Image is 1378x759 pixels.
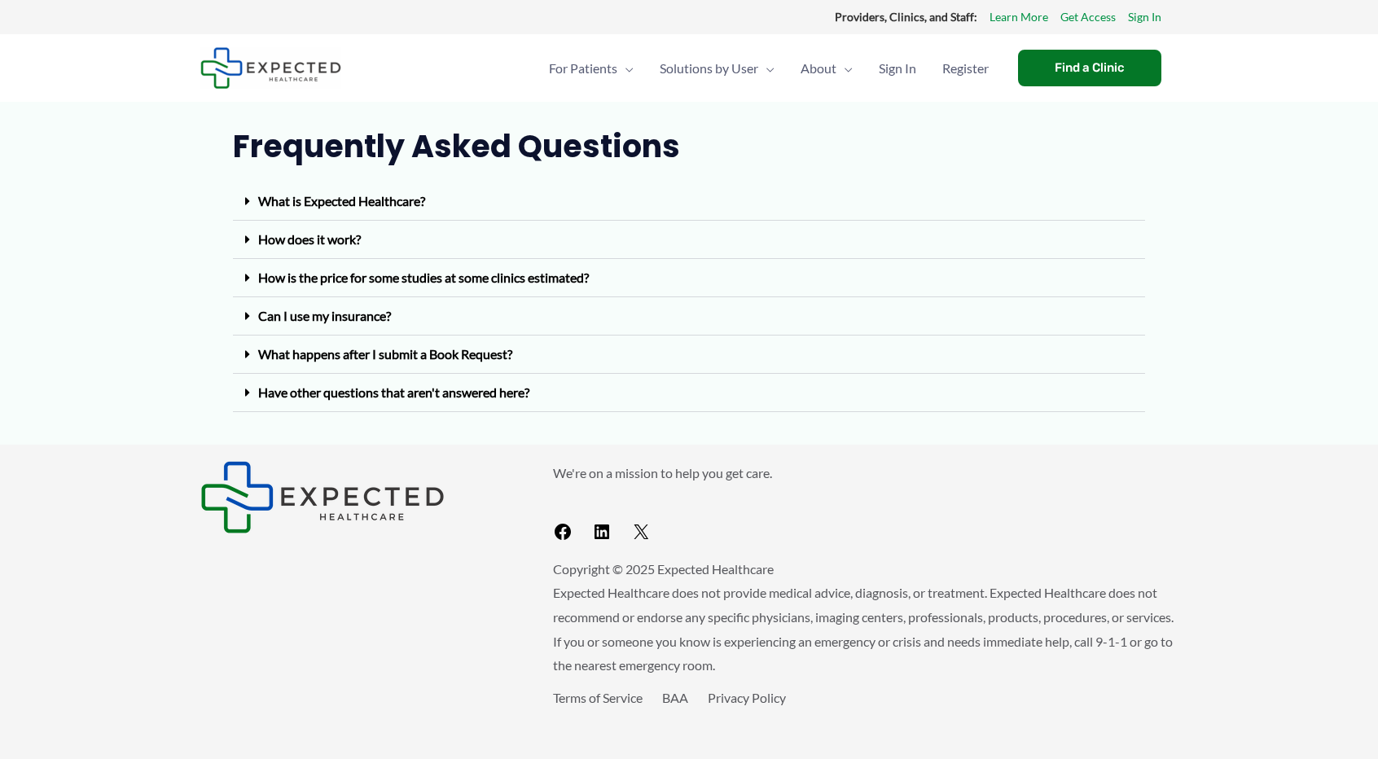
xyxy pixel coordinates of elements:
[836,40,853,97] span: Menu Toggle
[233,374,1145,412] div: Have other questions that aren't answered here?
[233,297,1145,336] div: Can I use my insurance?
[617,40,634,97] span: Menu Toggle
[1060,7,1116,28] a: Get Access
[660,40,758,97] span: Solutions by User
[549,40,617,97] span: For Patients
[536,40,1002,97] nav: Primary Site Navigation
[553,686,1178,747] aside: Footer Widget 3
[233,126,1145,166] h2: Frequently Asked Questions
[553,585,1174,673] span: Expected Healthcare does not provide medical advice, diagnosis, or treatment. Expected Healthcare...
[536,40,647,97] a: For PatientsMenu Toggle
[258,346,512,362] a: What happens after I submit a Book Request?
[553,461,1178,485] p: We're on a mission to help you get care.
[835,10,977,24] strong: Providers, Clinics, and Staff:
[929,40,1002,97] a: Register
[233,336,1145,374] div: What happens after I submit a Book Request?
[990,7,1048,28] a: Learn More
[258,231,361,247] a: How does it work?
[233,259,1145,297] div: How is the price for some studies at some clinics estimated?
[200,47,341,89] img: Expected Healthcare Logo - side, dark font, small
[258,193,425,208] a: What is Expected Healthcare?
[942,40,989,97] span: Register
[553,461,1178,548] aside: Footer Widget 2
[200,461,512,533] aside: Footer Widget 1
[233,221,1145,259] div: How does it work?
[879,40,916,97] span: Sign In
[1018,50,1161,86] a: Find a Clinic
[553,561,774,577] span: Copyright © 2025 Expected Healthcare
[258,308,391,323] a: Can I use my insurance?
[258,384,529,400] a: Have other questions that aren't answered here?
[233,182,1145,221] div: What is Expected Healthcare?
[647,40,788,97] a: Solutions by UserMenu Toggle
[258,270,589,285] a: How is the price for some studies at some clinics estimated?
[662,690,688,705] a: BAA
[801,40,836,97] span: About
[866,40,929,97] a: Sign In
[553,690,643,705] a: Terms of Service
[758,40,775,97] span: Menu Toggle
[200,461,445,533] img: Expected Healthcare Logo - side, dark font, small
[1128,7,1161,28] a: Sign In
[708,690,786,705] a: Privacy Policy
[788,40,866,97] a: AboutMenu Toggle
